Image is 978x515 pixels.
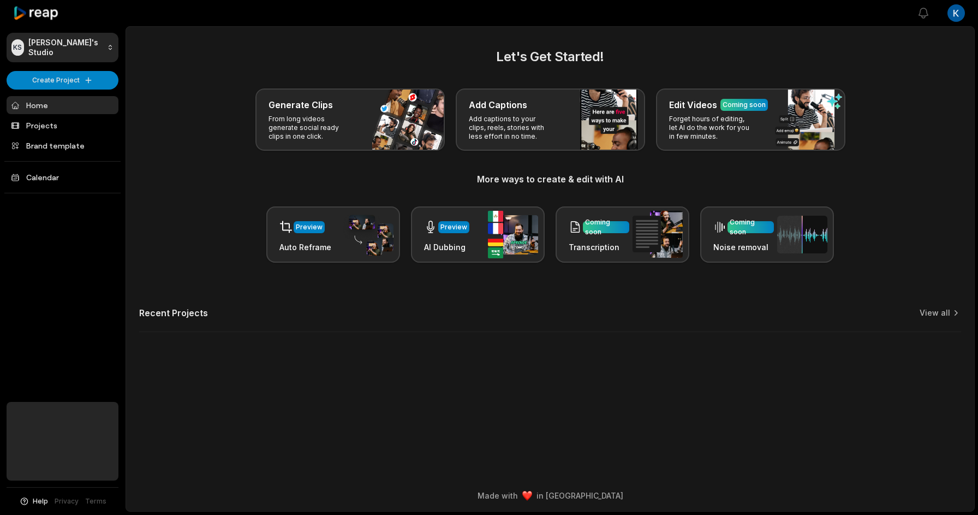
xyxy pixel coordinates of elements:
[669,115,754,141] p: Forget hours of editing, let AI do the work for you in few minutes.
[139,307,208,318] h2: Recent Projects
[19,496,48,506] button: Help
[85,496,106,506] a: Terms
[669,98,717,111] h3: Edit Videos
[569,241,629,253] h3: Transcription
[139,47,961,67] h2: Let's Get Started!
[139,173,961,186] h3: More ways to create & edit with AI
[522,491,532,501] img: heart emoji
[777,216,827,253] img: noise_removal.png
[633,211,683,258] img: transcription.png
[488,211,538,258] img: ai_dubbing.png
[269,98,333,111] h3: Generate Clips
[279,241,331,253] h3: Auto Reframe
[55,496,79,506] a: Privacy
[28,38,103,57] p: [PERSON_NAME]'s Studio
[585,217,627,237] div: Coming soon
[730,217,772,237] div: Coming soon
[136,490,964,501] div: Made with in [GEOGRAPHIC_DATA]
[440,222,467,232] div: Preview
[343,214,393,256] img: auto_reframe.png
[7,137,118,155] a: Brand template
[713,241,774,253] h3: Noise removal
[7,116,118,134] a: Projects
[469,115,553,141] p: Add captions to your clips, reels, stories with less effort in no time.
[723,100,766,110] div: Coming soon
[7,71,118,90] button: Create Project
[296,222,323,232] div: Preview
[7,168,118,186] a: Calendar
[469,98,527,111] h3: Add Captions
[424,241,469,253] h3: AI Dubbing
[269,115,353,141] p: From long videos generate social ready clips in one click.
[920,307,950,318] a: View all
[7,96,118,114] a: Home
[33,496,48,506] span: Help
[11,39,24,56] div: KS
